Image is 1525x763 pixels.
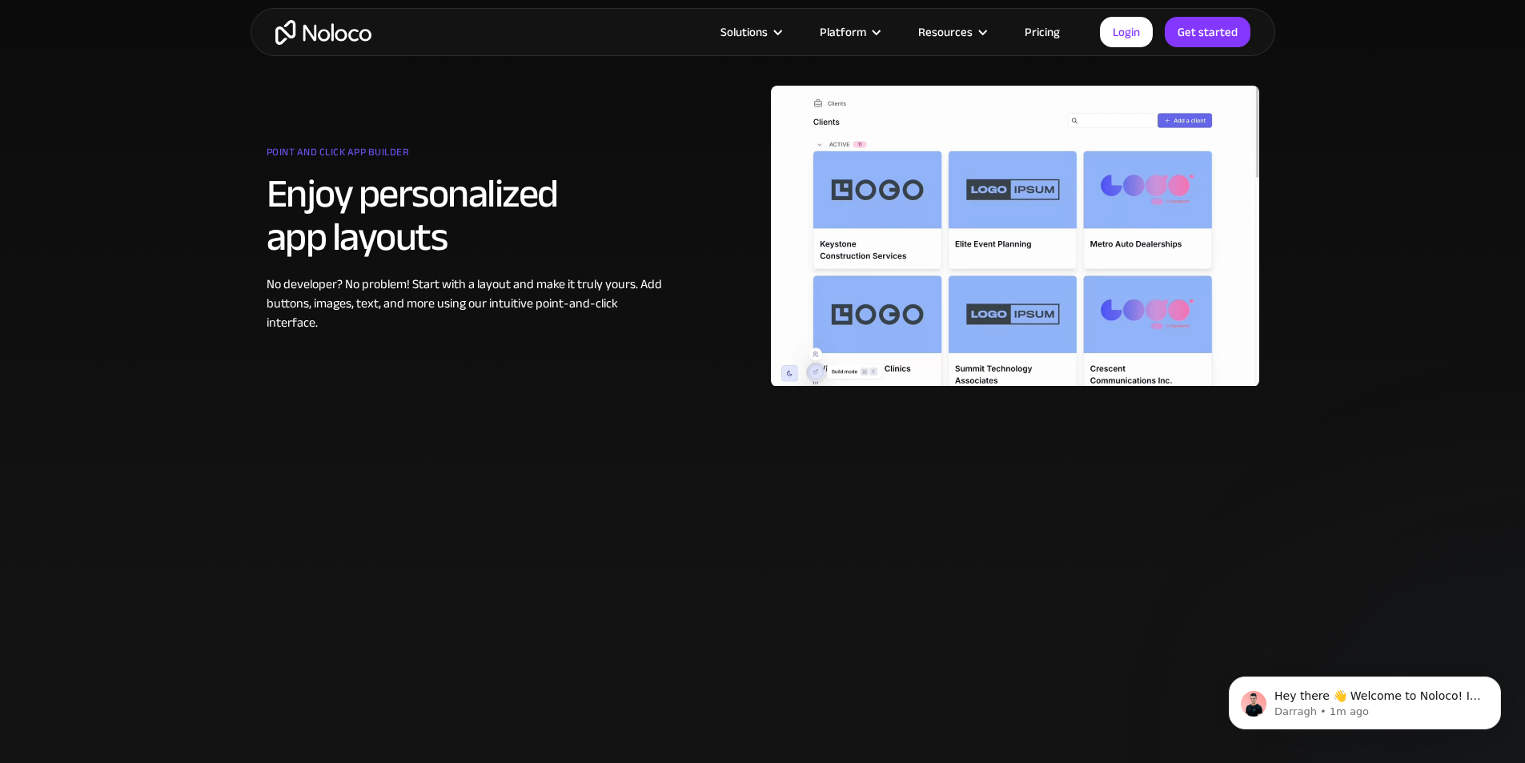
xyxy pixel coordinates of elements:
div: Solutions [700,22,800,42]
div: Point and click app builder [267,140,671,172]
a: Get started [1165,17,1250,47]
a: home [275,20,371,45]
div: Solutions [720,22,768,42]
a: Login [1100,17,1153,47]
div: Platform [800,22,898,42]
div: Resources [898,22,1005,42]
a: Pricing [1005,22,1080,42]
h2: Enjoy personalized app layouts [267,172,671,259]
div: Resources [918,22,973,42]
div: Platform [820,22,866,42]
div: No developer? No problem! Start with a layout and make it truly yours. Add buttons, images, text,... [267,275,671,332]
iframe: Intercom notifications message [1205,643,1525,755]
